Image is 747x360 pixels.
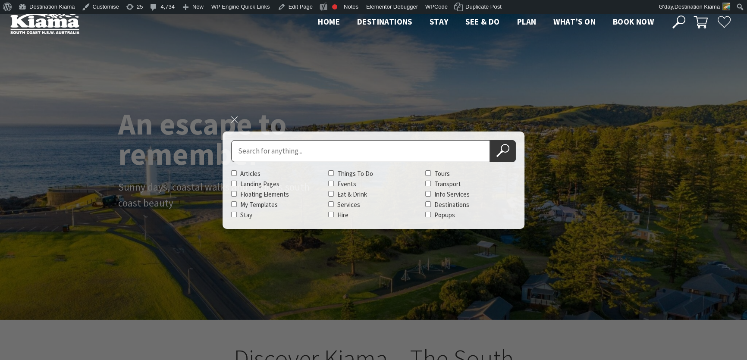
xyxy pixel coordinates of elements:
label: Things To Do [337,169,373,178]
label: Destinations [434,200,469,209]
label: My Templates [240,200,278,209]
label: Hire [337,211,348,219]
label: Tours [434,169,450,178]
input: Search for: [231,140,490,162]
label: Transport [434,180,461,188]
label: Services [337,200,360,209]
label: Landing Pages [240,180,279,188]
label: Popups [434,211,455,219]
label: Stay [240,211,252,219]
label: Eat & Drink [337,190,367,198]
nav: Main Menu [309,15,662,29]
label: Articles [240,169,261,178]
label: Info Services [434,190,470,198]
label: Floating Elements [240,190,289,198]
label: Events [337,180,356,188]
